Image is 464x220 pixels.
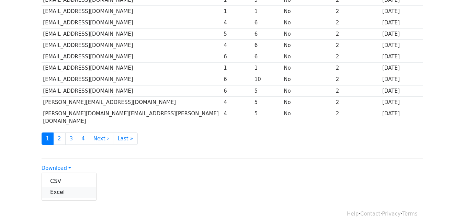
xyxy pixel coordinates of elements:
a: Excel [42,187,96,198]
td: No [282,96,334,108]
td: 2 [334,74,381,85]
td: 1 [222,62,253,74]
td: [DATE] [381,62,422,74]
td: No [282,6,334,17]
td: [DATE] [381,17,422,28]
td: No [282,108,334,127]
td: 4 [222,108,253,127]
td: 5 [253,96,282,108]
td: 1 [253,6,282,17]
td: 1 [222,6,253,17]
td: No [282,40,334,51]
a: CSV [42,176,96,187]
a: Terms [402,211,417,217]
td: No [282,85,334,96]
td: [EMAIL_ADDRESS][DOMAIN_NAME] [42,51,222,62]
a: Help [347,211,359,217]
td: 5 [222,28,253,40]
td: 4 [222,17,253,28]
td: 2 [334,28,381,40]
td: 2 [334,85,381,96]
td: No [282,62,334,74]
a: 4 [77,132,89,145]
td: [DATE] [381,40,422,51]
td: 6 [253,28,282,40]
iframe: Chat Widget [430,187,464,220]
td: [DATE] [381,96,422,108]
a: Contact [360,211,380,217]
td: [PERSON_NAME][DOMAIN_NAME][EMAIL_ADDRESS][PERSON_NAME][DOMAIN_NAME] [42,108,222,127]
td: 6 [253,17,282,28]
td: [PERSON_NAME][EMAIL_ADDRESS][DOMAIN_NAME] [42,96,222,108]
td: No [282,28,334,40]
a: Last » [113,132,137,145]
td: 6 [222,74,253,85]
td: 2 [334,96,381,108]
td: [EMAIL_ADDRESS][DOMAIN_NAME] [42,40,222,51]
td: 6 [222,85,253,96]
td: [DATE] [381,108,422,127]
td: No [282,17,334,28]
td: 5 [253,85,282,96]
td: 10 [253,74,282,85]
td: [DATE] [381,51,422,62]
td: 2 [334,6,381,17]
td: [EMAIL_ADDRESS][DOMAIN_NAME] [42,85,222,96]
td: [DATE] [381,28,422,40]
a: Privacy [382,211,400,217]
td: [EMAIL_ADDRESS][DOMAIN_NAME] [42,17,222,28]
td: [DATE] [381,6,422,17]
a: 1 [42,132,54,145]
td: 2 [334,40,381,51]
a: Download [42,165,71,171]
td: 5 [253,108,282,127]
td: No [282,51,334,62]
td: 6 [253,51,282,62]
td: [EMAIL_ADDRESS][DOMAIN_NAME] [42,6,222,17]
a: 2 [53,132,66,145]
td: 4 [222,96,253,108]
a: Next › [89,132,114,145]
td: 4 [222,40,253,51]
td: No [282,74,334,85]
td: [DATE] [381,85,422,96]
a: 3 [65,132,78,145]
td: 6 [253,40,282,51]
td: 2 [334,51,381,62]
td: [EMAIL_ADDRESS][DOMAIN_NAME] [42,28,222,40]
td: [DATE] [381,74,422,85]
td: 6 [222,51,253,62]
td: [EMAIL_ADDRESS][DOMAIN_NAME] [42,62,222,74]
td: 2 [334,62,381,74]
td: 1 [253,62,282,74]
td: 2 [334,108,381,127]
td: 2 [334,17,381,28]
td: [EMAIL_ADDRESS][DOMAIN_NAME] [42,74,222,85]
